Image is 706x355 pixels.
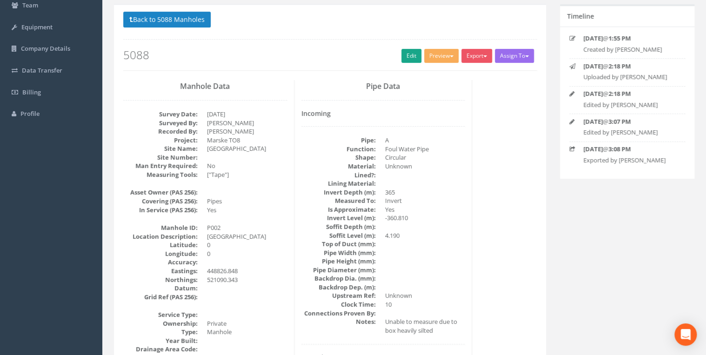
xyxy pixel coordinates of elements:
[207,249,287,258] dd: 0
[401,49,421,63] a: Edit
[207,197,287,206] dd: Pipes
[583,34,603,42] strong: [DATE]
[123,275,198,284] dt: Northings:
[301,162,376,171] dt: Material:
[583,145,603,153] strong: [DATE]
[301,248,376,257] dt: Pipe Width (mm):
[385,231,465,240] dd: 4.190
[21,23,53,31] span: Equipment
[301,257,376,266] dt: Pipe Height (mm):
[301,82,465,91] h3: Pipe Data
[461,49,492,63] button: Export
[608,117,631,126] strong: 3:07 PM
[123,206,198,214] dt: In Service (PAS 256):
[385,291,465,300] dd: Unknown
[207,328,287,336] dd: Manhole
[123,328,198,336] dt: Type:
[301,222,376,231] dt: Soffit Depth (m):
[123,249,198,258] dt: Longitude:
[385,300,465,309] dd: 10
[301,274,376,283] dt: Backdrop Dia. (mm):
[207,319,287,328] dd: Private
[123,197,198,206] dt: Covering (PAS 256):
[207,206,287,214] dd: Yes
[608,62,631,70] strong: 2:18 PM
[123,144,198,153] dt: Site Name:
[301,214,376,222] dt: Invert Level (m):
[385,162,465,171] dd: Unknown
[207,161,287,170] dd: No
[301,205,376,214] dt: Is Approximate:
[123,223,198,232] dt: Manhole ID:
[207,110,287,119] dd: [DATE]
[385,136,465,145] dd: A
[123,110,198,119] dt: Survey Date:
[583,73,678,81] p: Uploaded by [PERSON_NAME]
[123,161,198,170] dt: Man Entry Required:
[123,293,198,301] dt: Grid Ref (PAS 256):
[608,34,631,42] strong: 1:55 PM
[385,196,465,205] dd: Invert
[207,127,287,136] dd: [PERSON_NAME]
[674,323,697,346] div: Open Intercom Messenger
[207,170,287,179] dd: ["Tape"]
[123,136,198,145] dt: Project:
[385,205,465,214] dd: Yes
[123,119,198,127] dt: Surveyed By:
[123,170,198,179] dt: Measuring Tools:
[20,109,40,118] span: Profile
[22,88,41,96] span: Billing
[123,336,198,345] dt: Year Built:
[301,153,376,162] dt: Shape:
[301,179,376,188] dt: Lining Material:
[301,171,376,180] dt: Lined?:
[207,267,287,275] dd: 448826.848
[301,309,376,318] dt: Connections Proven By:
[567,13,594,20] h5: Timeline
[301,188,376,197] dt: Invert Depth (m):
[495,49,534,63] button: Assign To
[583,45,678,54] p: Created by [PERSON_NAME]
[583,117,603,126] strong: [DATE]
[583,117,678,126] p: @
[123,127,198,136] dt: Recorded By:
[123,188,198,197] dt: Asset Owner (PAS 256):
[583,89,603,98] strong: [DATE]
[207,119,287,127] dd: [PERSON_NAME]
[123,319,198,328] dt: Ownership:
[385,214,465,222] dd: -360.810
[123,49,537,61] h2: 5088
[207,223,287,232] dd: P002
[207,232,287,241] dd: [GEOGRAPHIC_DATA]
[301,291,376,300] dt: Upstream Ref:
[207,144,287,153] dd: [GEOGRAPHIC_DATA]
[123,232,198,241] dt: Location Description:
[301,110,465,117] h4: Incoming
[583,62,603,70] strong: [DATE]
[207,275,287,284] dd: 521090.343
[21,44,70,53] span: Company Details
[301,240,376,248] dt: Top of Duct (mm):
[583,128,678,137] p: Edited by [PERSON_NAME]
[123,345,198,354] dt: Drainage Area Code:
[207,136,287,145] dd: Marske TO8
[583,145,678,154] p: @
[301,283,376,292] dt: Backdrop Dep. (m):
[608,145,631,153] strong: 3:08 PM
[123,310,198,319] dt: Service Type:
[301,266,376,275] dt: Pipe Diameter (mm):
[123,267,198,275] dt: Eastings:
[385,145,465,154] dd: Foul Water Pipe
[583,100,678,109] p: Edited by [PERSON_NAME]
[123,12,211,27] button: Back to 5088 Manholes
[22,1,38,9] span: Team
[207,241,287,249] dd: 0
[608,89,631,98] strong: 2:18 PM
[583,89,678,98] p: @
[301,300,376,309] dt: Clock Time:
[123,82,287,91] h3: Manhole Data
[583,34,678,43] p: @
[301,196,376,205] dt: Measured To:
[301,317,376,326] dt: Notes:
[583,62,678,71] p: @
